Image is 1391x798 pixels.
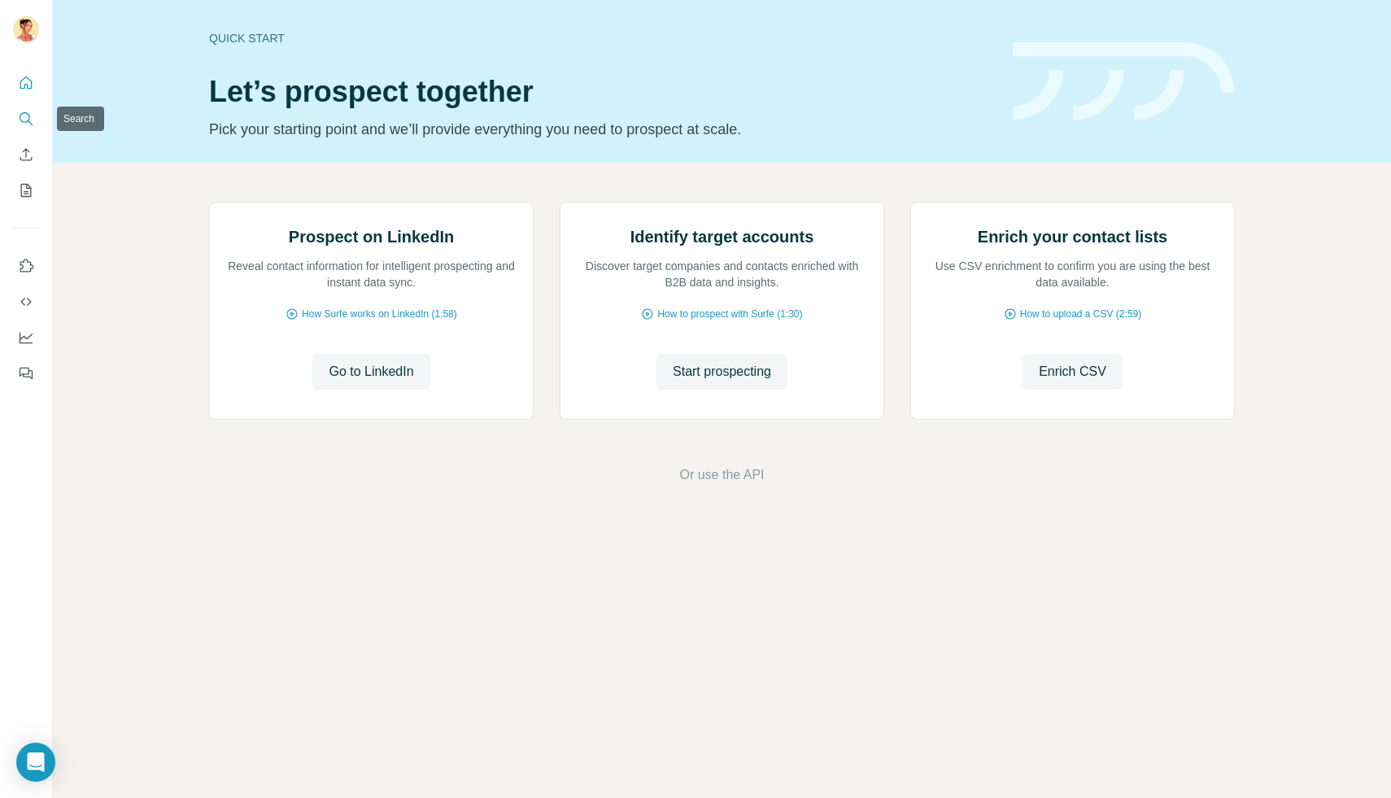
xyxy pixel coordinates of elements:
button: Search [13,104,39,133]
div: Quick start [209,30,993,46]
p: Discover target companies and contacts enriched with B2B data and insights. [577,258,867,290]
button: Go to LinkedIn [312,354,430,390]
button: Enrich CSV [1023,354,1123,390]
button: Use Surfe API [13,287,39,316]
h2: Enrich your contact lists [978,225,1167,248]
h2: Identify target accounts [630,225,814,248]
button: Feedback [13,359,39,388]
span: Start prospecting [673,362,771,382]
button: Enrich CSV [13,140,39,169]
button: Or use the API [679,465,764,485]
h2: Prospect on LinkedIn [289,225,454,248]
img: banner [1013,42,1235,121]
button: Dashboard [13,323,39,352]
button: My lists [13,176,39,205]
p: Pick your starting point and we’ll provide everything you need to prospect at scale. [209,118,993,141]
p: Use CSV enrichment to confirm you are using the best data available. [927,258,1218,290]
img: Avatar [13,16,39,42]
span: How to prospect with Surfe (1:30) [657,307,802,321]
span: Enrich CSV [1039,362,1106,382]
div: Open Intercom Messenger [16,743,55,782]
button: Quick start [13,68,39,98]
button: Start prospecting [656,354,787,390]
p: Reveal contact information for intelligent prospecting and instant data sync. [226,258,517,290]
button: Use Surfe on LinkedIn [13,251,39,281]
span: How to upload a CSV (2:59) [1020,307,1141,321]
h1: Let’s prospect together [209,76,993,108]
span: Go to LinkedIn [329,362,413,382]
span: How Surfe works on LinkedIn (1:58) [302,307,457,321]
